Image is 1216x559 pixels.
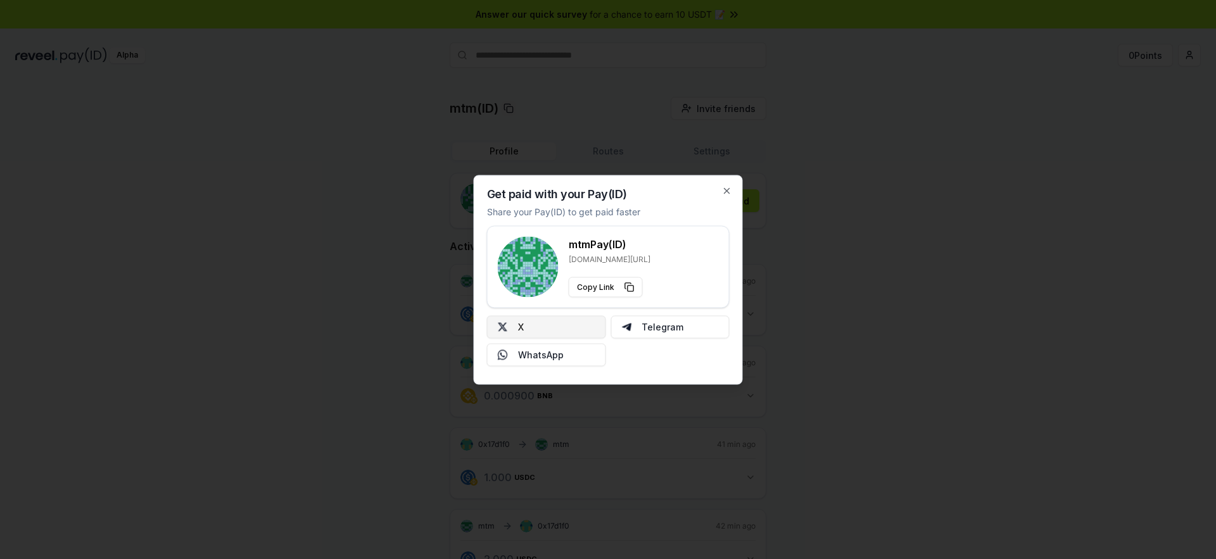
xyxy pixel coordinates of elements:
button: X [487,315,606,338]
h2: Get paid with your Pay(ID) [487,188,627,199]
p: [DOMAIN_NAME][URL] [569,254,650,264]
button: WhatsApp [487,343,606,366]
img: Whatsapp [498,349,508,360]
p: Share your Pay(ID) to get paid faster [487,204,640,218]
img: Telegram [621,322,631,332]
h3: mtm Pay(ID) [569,236,650,251]
img: X [498,322,508,332]
button: Copy Link [569,277,643,297]
button: Telegram [611,315,730,338]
